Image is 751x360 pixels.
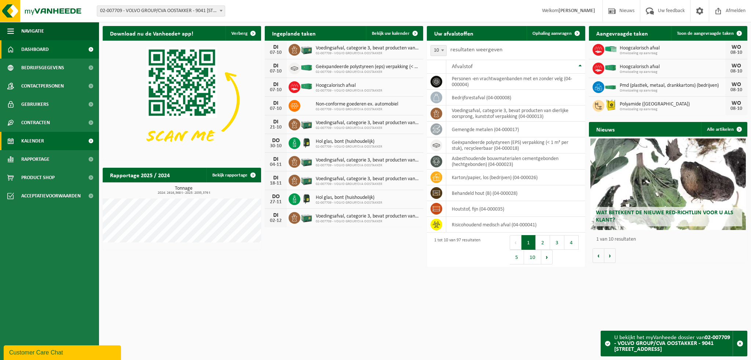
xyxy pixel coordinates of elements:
div: DI [268,82,283,88]
span: Voedingsafval, categorie 3, bevat producten van dierlijke oorsprong, kunststof v... [316,214,420,219]
div: DO [268,194,283,200]
span: Hol glas, bont (huishoudelijk) [316,195,382,201]
span: Omwisseling op aanvraag [620,51,725,56]
div: DI [268,63,283,69]
div: DI [268,175,283,181]
span: Bedrijfsgegevens [21,59,64,77]
div: 30-10 [268,144,283,149]
img: PB-LB-0680-HPE-GN-01 [300,155,313,167]
img: LP-BB-01000-PPR-11 [604,99,617,111]
span: Wat betekent de nieuwe RED-richtlijn voor u als klant? [596,210,733,223]
span: Contracten [21,114,50,132]
img: PB-LB-0680-HPE-GN-01 [300,118,313,130]
h2: Rapportage 2025 / 2024 [103,168,177,182]
div: DI [268,100,283,106]
div: 08-10 [729,106,744,111]
button: Previous [510,235,521,250]
span: Hol glas, bont (huishoudelijk) [316,139,382,145]
span: Hoogcalorisch afval [620,64,725,70]
a: Wat betekent de nieuwe RED-richtlijn voor u als klant? [590,138,745,230]
div: 27-11 [268,200,283,205]
h3: Tonnage [106,186,261,195]
span: Non-conforme goederen ex. automobiel [316,101,398,107]
div: DI [268,212,283,218]
span: Voedingsafval, categorie 3, bevat producten van dierlijke oorsprong, kunststof v... [316,45,420,51]
span: Dashboard [21,40,49,59]
div: 18-11 [268,181,283,186]
div: 1 tot 10 van 97 resultaten [431,234,480,265]
span: Afvalstof [452,64,473,70]
span: Contactpersonen [21,77,64,95]
span: 02-007709 - VOLVO GROUP/CVA OOSTAKKER [316,182,420,186]
div: WO [729,44,744,50]
button: 4 [564,235,579,250]
img: CR-HR-1C-1000-PES-01 [300,136,313,149]
span: 02-007709 - VOLVO GROUP/CVA OOSTAKKER - 9041 OOSTAKKER, SMALLEHEERWEG 31 [97,6,225,16]
span: 02-007709 - VOLVO GROUP/CVA OOSTAKKER [316,145,382,149]
img: HK-XC-20-GN-00 [604,83,617,90]
span: Navigatie [21,22,44,40]
button: 3 [550,235,564,250]
span: 10 [431,45,446,56]
span: Voedingsafval, categorie 3, bevat producten van dierlijke oorsprong, kunststof v... [316,157,420,163]
td: karton/papier, los (bedrijven) (04-000026) [446,170,585,185]
td: risicohoudend medisch afval (04-000041) [446,217,585,233]
img: PB-LB-0680-HPE-GN-01 [300,174,313,186]
img: PB-LB-0680-HPE-GN-01 [300,43,313,55]
span: Kalender [21,132,44,150]
div: 07-10 [268,69,283,74]
img: HK-XC-40-GN-00 [300,64,313,71]
div: 08-10 [729,50,744,55]
span: Toon de aangevraagde taken [677,31,734,36]
a: Bekijk uw kalender [366,26,422,41]
p: 1 van 10 resultaten [596,237,744,242]
div: DO [268,138,283,144]
td: houtstof, fijn (04-000035) [446,201,585,217]
button: 1 [521,235,536,250]
span: 02-007709 - VOLVO GROUP/CVA OOSTAKKER [316,107,398,112]
strong: [PERSON_NAME] [558,8,595,14]
div: DI [268,44,283,50]
a: Ophaling aanvragen [527,26,585,41]
h2: Ingeplande taken [265,26,323,40]
span: Product Shop [21,168,55,187]
h2: Aangevraagde taken [589,26,655,40]
span: 02-007709 - VOLVO GROUP/CVA OOSTAKKER [316,51,420,56]
span: 02-007709 - VOLVO GROUP/CVA OOSTAKKER - 9041 OOSTAKKER, SMALLEHEERWEG 31 [97,5,225,16]
span: Polyamide ([GEOGRAPHIC_DATA]) [620,101,725,107]
iframe: chat widget [4,344,122,360]
label: resultaten weergeven [450,47,502,53]
span: 02-007709 - VOLVO GROUP/CVA OOSTAKKER [316,89,382,93]
span: Acceptatievoorwaarden [21,187,81,205]
button: 10 [524,250,541,264]
span: Verberg [231,31,248,36]
span: Geëxpandeerde polystyreen (eps) verpakking (< 1 m² per stuk), recycleerbaar [316,64,420,70]
span: Hoogcalorisch afval [316,83,382,89]
span: Rapportage [21,150,50,168]
td: geëxpandeerde polystyreen (EPS) verpakking (< 1 m² per stuk), recycleerbaar (04-000018) [446,137,585,153]
h2: Uw afvalstoffen [427,26,481,40]
div: U bekijkt het myVanheede dossier van [614,331,733,356]
span: Pmd (plastiek, metaal, drankkartons) (bedrijven) [620,83,725,89]
img: CR-HR-1C-1000-PES-01 [300,192,313,205]
span: 10 [431,45,447,56]
span: Bekijk uw kalender [372,31,410,36]
a: Toon de aangevraagde taken [671,26,747,41]
div: 02-12 [268,218,283,223]
span: 02-007709 - VOLVO GROUP/CVA OOSTAKKER [316,219,420,224]
button: Volgende [604,248,616,263]
div: WO [729,63,744,69]
span: 02-007709 - VOLVO GROUP/CVA OOSTAKKER [316,201,382,205]
span: 02-007709 - VOLVO GROUP/CVA OOSTAKKER [316,126,420,130]
img: HK-XC-40-GN-00 [300,83,313,90]
button: Next [541,250,553,264]
div: WO [729,82,744,88]
img: HK-XP-30-GN-00 [604,46,617,52]
button: 5 [510,250,524,264]
td: voedingsafval, categorie 3, bevat producten van dierlijke oorsprong, kunststof verpakking (04-000... [446,105,585,122]
div: DI [268,119,283,125]
h2: Nieuws [589,122,622,136]
a: Alle artikelen [701,122,747,137]
div: 08-10 [729,69,744,74]
span: Gebruikers [21,95,49,114]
